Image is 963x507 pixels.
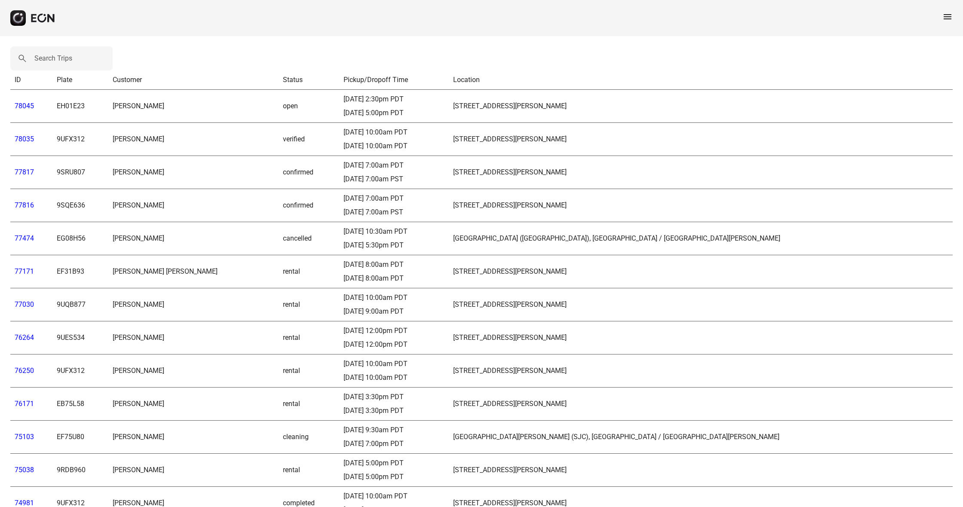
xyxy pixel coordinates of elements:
[108,354,279,388] td: [PERSON_NAME]
[343,127,445,137] div: [DATE] 10:00am PDT
[343,240,445,250] div: [DATE] 5:30pm PDT
[343,260,445,270] div: [DATE] 8:00am PDT
[343,373,445,383] div: [DATE] 10:00am PDT
[52,156,109,189] td: 9SRU807
[52,189,109,222] td: 9SQE636
[343,472,445,482] div: [DATE] 5:00pm PDT
[343,458,445,468] div: [DATE] 5:00pm PDT
[343,306,445,317] div: [DATE] 9:00am PDT
[15,135,34,143] a: 78035
[108,288,279,321] td: [PERSON_NAME]
[279,156,339,189] td: confirmed
[108,123,279,156] td: [PERSON_NAME]
[343,273,445,284] div: [DATE] 8:00am PDT
[52,70,109,90] th: Plate
[52,388,109,421] td: EB75L58
[449,189,953,222] td: [STREET_ADDRESS][PERSON_NAME]
[343,439,445,449] div: [DATE] 7:00pm PDT
[108,222,279,255] td: [PERSON_NAME]
[108,70,279,90] th: Customer
[343,392,445,402] div: [DATE] 3:30pm PDT
[10,70,52,90] th: ID
[343,141,445,151] div: [DATE] 10:00am PDT
[279,255,339,288] td: rental
[15,333,34,342] a: 76264
[449,454,953,487] td: [STREET_ADDRESS][PERSON_NAME]
[343,226,445,237] div: [DATE] 10:30am PDT
[343,94,445,104] div: [DATE] 2:30pm PDT
[449,321,953,354] td: [STREET_ADDRESS][PERSON_NAME]
[942,12,953,22] span: menu
[15,466,34,474] a: 75038
[15,300,34,308] a: 77030
[15,433,34,441] a: 75103
[15,168,34,176] a: 77817
[279,70,339,90] th: Status
[279,189,339,222] td: confirmed
[52,454,109,487] td: 9RDB960
[343,293,445,303] div: [DATE] 10:00am PDT
[15,499,34,507] a: 74981
[449,156,953,189] td: [STREET_ADDRESS][PERSON_NAME]
[15,102,34,110] a: 78045
[449,123,953,156] td: [STREET_ADDRESS][PERSON_NAME]
[108,321,279,354] td: [PERSON_NAME]
[449,222,953,255] td: [GEOGRAPHIC_DATA] ([GEOGRAPHIC_DATA]), [GEOGRAPHIC_DATA] / [GEOGRAPHIC_DATA][PERSON_NAME]
[15,201,34,209] a: 77816
[343,193,445,204] div: [DATE] 7:00am PDT
[279,421,339,454] td: cleaning
[52,321,109,354] td: 9UES534
[108,388,279,421] td: [PERSON_NAME]
[279,123,339,156] td: verified
[15,400,34,408] a: 76171
[449,70,953,90] th: Location
[279,321,339,354] td: rental
[52,123,109,156] td: 9UFX312
[449,388,953,421] td: [STREET_ADDRESS][PERSON_NAME]
[108,156,279,189] td: [PERSON_NAME]
[108,189,279,222] td: [PERSON_NAME]
[279,90,339,123] td: open
[108,255,279,288] td: [PERSON_NAME] [PERSON_NAME]
[343,359,445,369] div: [DATE] 10:00am PDT
[52,90,109,123] td: EH01E23
[343,326,445,336] div: [DATE] 12:00pm PDT
[52,354,109,388] td: 9UFX312
[343,207,445,217] div: [DATE] 7:00am PST
[449,288,953,321] td: [STREET_ADDRESS][PERSON_NAME]
[343,491,445,501] div: [DATE] 10:00am PDT
[343,425,445,435] div: [DATE] 9:30am PDT
[34,53,72,64] label: Search Trips
[343,174,445,184] div: [DATE] 7:00am PST
[279,388,339,421] td: rental
[343,406,445,416] div: [DATE] 3:30pm PDT
[108,90,279,123] td: [PERSON_NAME]
[15,267,34,275] a: 77171
[339,70,449,90] th: Pickup/Dropoff Time
[449,421,953,454] td: [GEOGRAPHIC_DATA][PERSON_NAME] (SJC), [GEOGRAPHIC_DATA] / [GEOGRAPHIC_DATA][PERSON_NAME]
[449,90,953,123] td: [STREET_ADDRESS][PERSON_NAME]
[279,288,339,321] td: rental
[15,367,34,375] a: 76250
[449,354,953,388] td: [STREET_ADDRESS][PERSON_NAME]
[343,160,445,171] div: [DATE] 7:00am PDT
[343,108,445,118] div: [DATE] 5:00pm PDT
[15,234,34,242] a: 77474
[52,222,109,255] td: EG08H56
[279,354,339,388] td: rental
[279,454,339,487] td: rental
[52,255,109,288] td: EF31B93
[108,421,279,454] td: [PERSON_NAME]
[108,454,279,487] td: [PERSON_NAME]
[279,222,339,255] td: cancelled
[343,339,445,350] div: [DATE] 12:00pm PDT
[52,288,109,321] td: 9UQB877
[449,255,953,288] td: [STREET_ADDRESS][PERSON_NAME]
[52,421,109,454] td: EF75U80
